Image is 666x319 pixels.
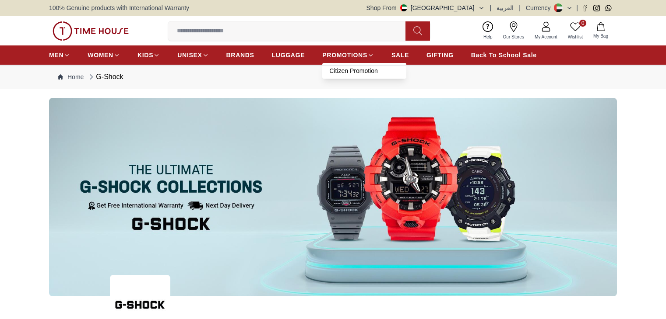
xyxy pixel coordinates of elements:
button: My Bag [588,21,613,41]
a: MEN [49,47,70,63]
a: UNISEX [177,47,208,63]
a: LUGGAGE [272,47,305,63]
div: Currency [526,3,554,12]
span: Our Stores [500,34,528,40]
span: Back To School Sale [471,51,537,59]
button: العربية [497,3,514,12]
a: Home [58,73,84,81]
a: GIFTING [426,47,454,63]
span: Help [480,34,496,40]
span: UNISEX [177,51,202,59]
span: SALE [391,51,409,59]
a: KIDS [137,47,160,63]
span: My Account [531,34,561,40]
span: KIDS [137,51,153,59]
a: WOMEN [88,47,120,63]
button: Shop From[GEOGRAPHIC_DATA] [366,3,485,12]
span: WOMEN [88,51,113,59]
a: Our Stores [498,20,529,42]
a: PROMOTIONS [322,47,374,63]
span: | [490,3,492,12]
a: SALE [391,47,409,63]
span: | [519,3,521,12]
nav: Breadcrumb [49,65,617,89]
a: Back To School Sale [471,47,537,63]
span: GIFTING [426,51,454,59]
span: | [576,3,578,12]
img: United Arab Emirates [400,4,407,11]
span: LUGGAGE [272,51,305,59]
span: BRANDS [226,51,254,59]
a: Facebook [581,5,588,11]
div: G-Shock [87,72,123,82]
a: BRANDS [226,47,254,63]
a: Citizen Promotion [329,66,399,75]
span: PROMOTIONS [322,51,367,59]
span: MEN [49,51,63,59]
img: ... [53,21,129,41]
span: 100% Genuine products with International Warranty [49,3,189,12]
a: 0Wishlist [563,20,588,42]
span: Wishlist [564,34,586,40]
img: ... [49,98,617,296]
a: Whatsapp [605,5,612,11]
a: Instagram [593,5,600,11]
span: My Bag [590,33,612,39]
a: Help [478,20,498,42]
span: 0 [579,20,586,27]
